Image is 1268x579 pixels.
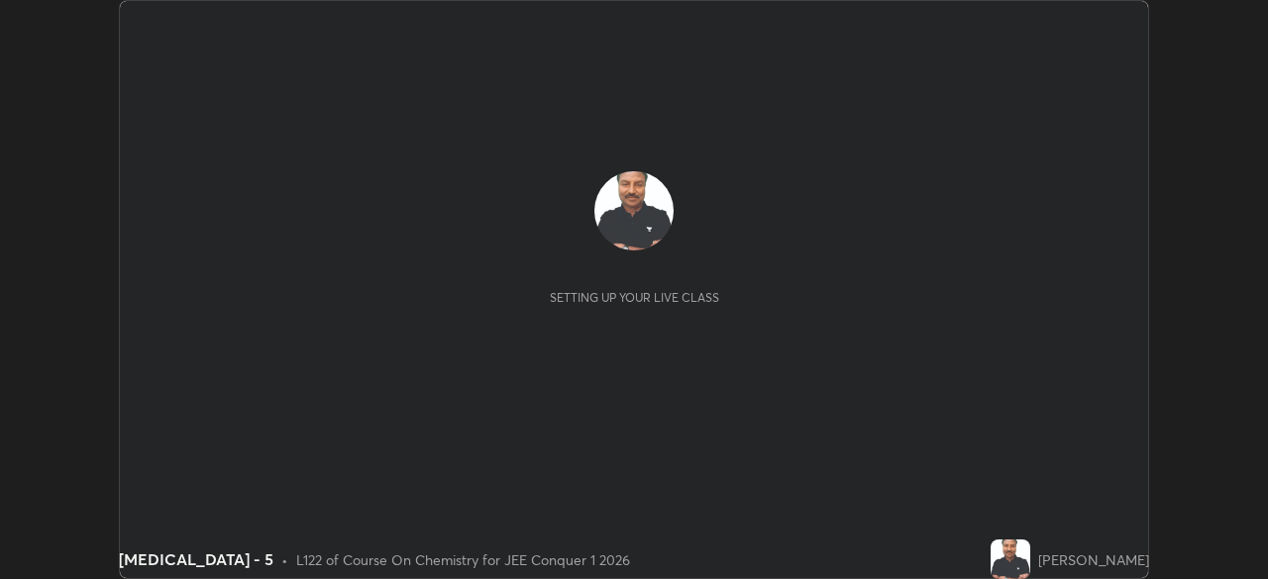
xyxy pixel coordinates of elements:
[296,549,630,570] div: L122 of Course On Chemistry for JEE Conquer 1 2026
[281,549,288,570] div: •
[550,290,719,305] div: Setting up your live class
[991,539,1030,579] img: 082fcddd6cff4f72b7e77e0352d4d048.jpg
[594,171,674,250] img: 082fcddd6cff4f72b7e77e0352d4d048.jpg
[119,547,273,571] div: [MEDICAL_DATA] - 5
[1038,549,1149,570] div: [PERSON_NAME]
